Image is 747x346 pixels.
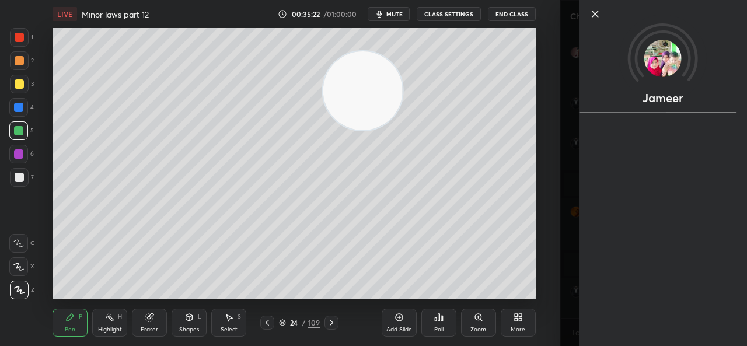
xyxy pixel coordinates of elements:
div: Add Slide [386,327,412,333]
div: L [198,314,201,320]
div: C [9,234,34,253]
h4: Minor laws part 12 [82,9,149,20]
div: Shapes [179,327,199,333]
button: End Class [488,7,536,21]
button: CLASS SETTINGS [417,7,481,21]
div: Eraser [141,327,158,333]
div: 24 [288,319,300,326]
div: 6 [9,145,34,163]
span: mute [386,10,403,18]
div: Poll [434,327,444,333]
div: 1 [10,28,33,47]
div: animation [579,103,747,116]
div: X [9,257,34,276]
button: mute [368,7,410,21]
div: 109 [308,317,320,328]
img: 3 [644,40,682,77]
div: P [79,314,82,320]
div: / [302,319,306,326]
div: LIVE [53,7,77,21]
div: 2 [10,51,34,70]
div: 5 [9,121,34,140]
div: 7 [10,168,34,187]
div: Z [10,281,34,299]
div: Select [221,327,238,333]
div: More [511,327,525,333]
div: Zoom [470,327,486,333]
div: 4 [9,98,34,117]
p: Jameer [643,93,683,103]
div: H [118,314,122,320]
div: 3 [10,75,34,93]
div: Pen [65,327,75,333]
div: Highlight [98,327,122,333]
div: S [238,314,241,320]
